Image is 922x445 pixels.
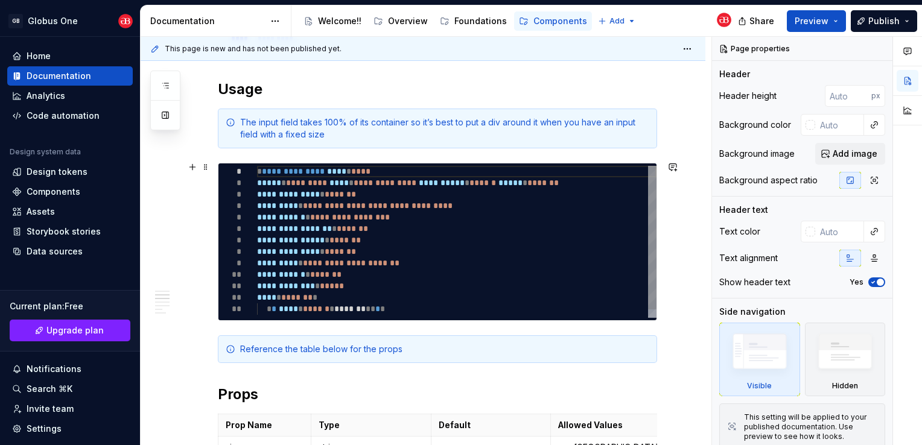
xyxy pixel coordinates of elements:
[7,419,133,438] a: Settings
[815,221,864,242] input: Auto
[27,110,100,122] div: Code automation
[7,222,133,241] a: Storybook stories
[27,50,51,62] div: Home
[299,9,592,33] div: Page tree
[218,385,657,404] h2: Props
[299,11,366,31] a: Welcome!!
[825,85,871,107] input: Auto
[7,379,133,399] button: Search ⌘K
[815,143,885,165] button: Add image
[435,11,512,31] a: Foundations
[868,15,900,27] span: Publish
[439,419,543,431] p: Default
[815,114,864,136] input: Auto
[318,15,361,27] div: Welcome!!
[7,162,133,181] a: Design tokens
[833,148,877,160] span: Add image
[719,204,768,216] div: Header text
[27,70,91,82] div: Documentation
[46,324,104,336] span: Upgrade plan
[719,148,795,160] div: Background image
[851,10,917,32] button: Publish
[719,276,790,288] div: Show header text
[744,412,877,441] div: This setting will be applied to your published documentation. Use preview to see how it looks.
[719,252,778,264] div: Text alignment
[10,320,130,341] a: Upgrade plan
[558,419,669,431] p: Allowed Values
[319,419,424,431] p: Type
[871,91,880,101] p: px
[8,14,23,28] div: GB
[717,13,731,27] img: Globus Bank UX Team
[594,13,640,30] button: Add
[2,8,138,34] button: GBGlobus OneGlobus Bank UX Team
[747,381,772,391] div: Visible
[749,15,774,27] span: Share
[850,277,863,287] label: Yes
[7,242,133,261] a: Data sources
[27,186,80,198] div: Components
[7,182,133,201] a: Components
[27,206,55,218] div: Assets
[514,11,592,31] a: Components
[27,90,65,102] div: Analytics
[10,300,130,312] div: Current plan : Free
[795,15,828,27] span: Preview
[7,359,133,379] button: Notifications
[719,226,760,238] div: Text color
[28,15,78,27] div: Globus One
[27,245,83,257] div: Data sources
[7,66,133,86] a: Documentation
[118,14,133,28] img: Globus Bank UX Team
[454,15,507,27] div: Foundations
[27,166,87,178] div: Design tokens
[150,15,264,27] div: Documentation
[226,419,304,431] p: Prop Name
[240,343,649,355] div: Reference the table below for the props
[7,202,133,221] a: Assets
[719,90,777,102] div: Header height
[218,80,657,99] h2: Usage
[732,10,782,32] button: Share
[27,423,62,435] div: Settings
[10,147,81,157] div: Design system data
[805,323,886,396] div: Hidden
[7,399,133,418] a: Invite team
[27,403,74,415] div: Invite team
[388,15,428,27] div: Overview
[719,174,818,186] div: Background aspect ratio
[787,10,846,32] button: Preview
[27,226,101,238] div: Storybook stories
[7,106,133,125] a: Code automation
[165,44,342,54] span: This page is new and has not been published yet.
[7,46,133,66] a: Home
[369,11,433,31] a: Overview
[719,323,800,396] div: Visible
[27,363,81,375] div: Notifications
[240,116,649,140] div: The input field takes 100% of its container so it’s best to put a div around it when you have an ...
[27,383,72,395] div: Search ⌘K
[719,306,786,318] div: Side navigation
[832,381,858,391] div: Hidden
[7,86,133,106] a: Analytics
[719,68,750,80] div: Header
[719,119,791,131] div: Background color
[609,16,625,26] span: Add
[533,15,587,27] div: Components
